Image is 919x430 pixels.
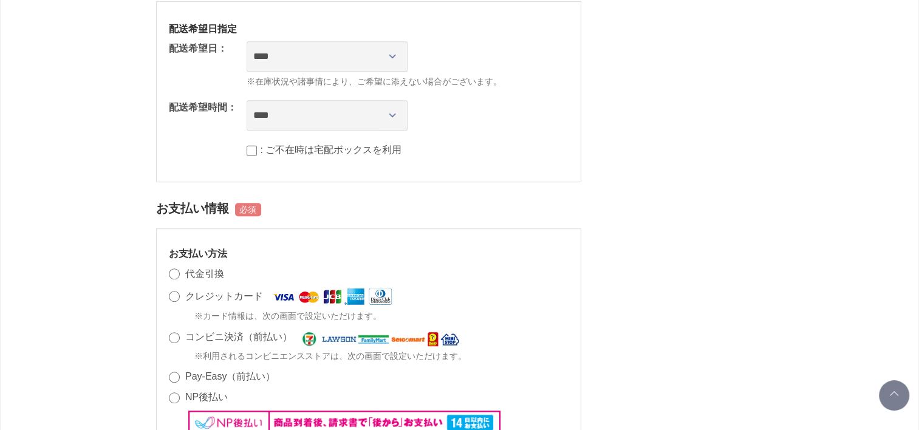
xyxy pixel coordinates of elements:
label: 代金引換 [185,268,224,279]
span: ※在庫状況や諸事情により、ご希望に添えない場合がございます。 [247,75,569,88]
dt: 配送希望時間： [169,100,237,115]
label: : ご不在時は宅配ボックスを利用 [261,145,402,155]
img: コンビニ決済（前払い） [301,329,460,346]
img: クレジットカード [272,287,391,306]
h3: 配送希望日指定 [169,22,569,35]
h2: お支払い情報 [156,194,581,223]
span: ※カード情報は、次の画面で設定いただけます。 [194,310,381,322]
label: Pay-Easy（前払い） [185,371,275,381]
h3: お支払い方法 [169,247,569,260]
label: NP後払い [185,392,228,402]
dt: 配送希望日： [169,41,227,56]
span: ※利用されるコンビニエンスストアは、次の画面で設定いただけます。 [194,350,466,363]
label: コンビニ決済（前払い） [185,332,292,342]
label: クレジットカード [185,291,263,301]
